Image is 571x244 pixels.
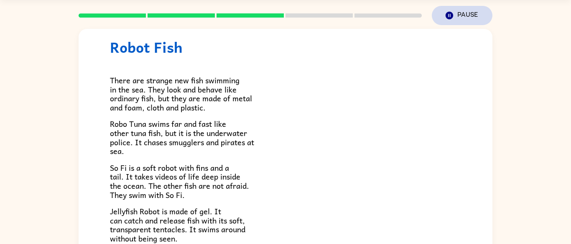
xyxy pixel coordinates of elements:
span: Robo Tuna swims far and fast like other tuna fish, but it is the underwater police. It chases smu... [110,118,254,157]
span: There are strange new fish swimming in the sea. They look and behave like ordinary fish, but they... [110,74,252,113]
h1: Robot Fish [110,39,461,56]
span: So Fi is a soft robot with fins and a tail. It takes videos of life deep inside the ocean. The ot... [110,162,249,201]
button: Pause [432,6,492,25]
